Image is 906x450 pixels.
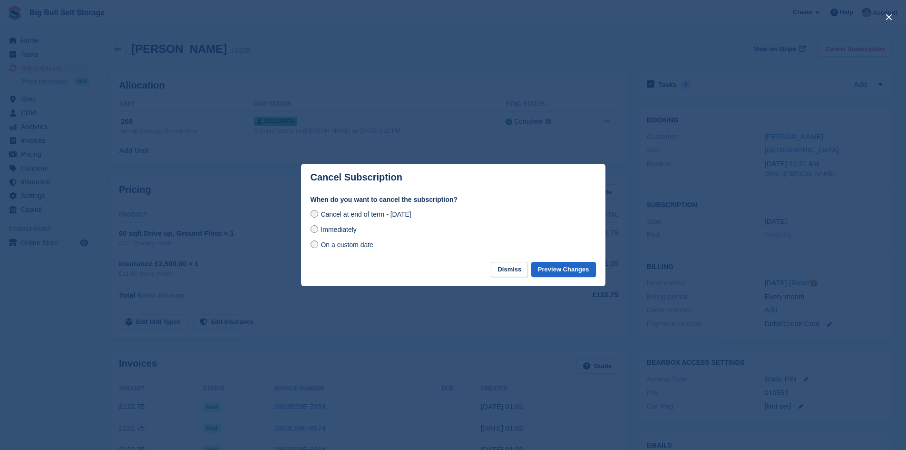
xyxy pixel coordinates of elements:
span: On a custom date [321,241,373,249]
input: Immediately [311,225,318,233]
button: Dismiss [491,262,528,278]
button: close [881,10,896,25]
span: Cancel at end of term - [DATE] [321,210,411,218]
input: On a custom date [311,240,318,248]
button: Preview Changes [531,262,596,278]
label: When do you want to cancel the subscription? [311,195,596,205]
p: Cancel Subscription [311,172,402,183]
input: Cancel at end of term - [DATE] [311,210,318,218]
span: Immediately [321,226,356,233]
